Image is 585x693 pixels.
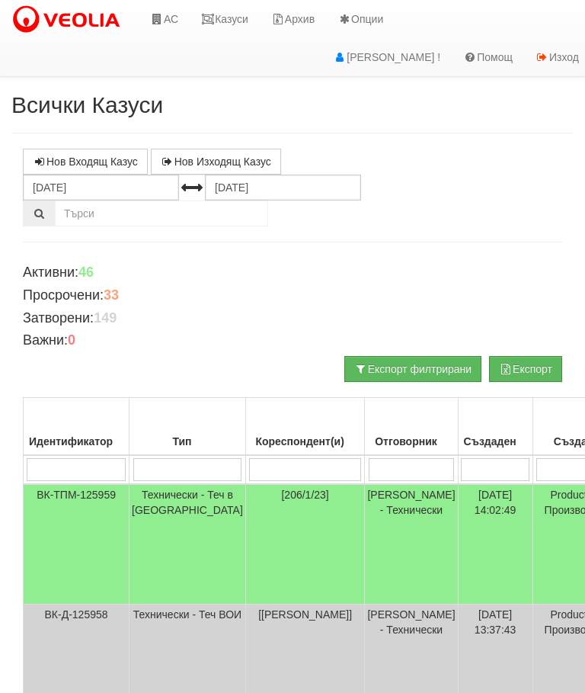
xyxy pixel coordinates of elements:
[365,484,458,605] td: [PERSON_NAME] - Технически
[129,484,246,605] td: Технически - Теч в [GEOGRAPHIC_DATA]
[94,310,117,326] b: 149
[452,38,524,76] a: Помощ
[458,484,532,605] td: [DATE] 14:02:49
[68,332,75,348] b: 0
[248,431,363,452] div: Кореспондент(и)
[78,265,94,280] b: 46
[344,356,481,382] button: Експорт филтрирани
[11,4,127,36] img: VeoliaLogo.png
[489,356,562,382] button: Експорт
[24,484,129,605] td: ВК-ТПМ-125959
[104,287,119,303] b: 33
[23,149,148,175] a: Нов Входящ Казус
[23,265,562,281] h4: Активни:
[55,201,268,226] input: Търсене по Идентификатор, Бл/Вх/Ап, Тип, Описание, Моб. Номер, Имейл, Файл, Коментар,
[365,398,458,456] th: Отговорник: No sort applied, activate to apply an ascending sort
[23,288,562,303] h4: Просрочени:
[129,398,246,456] th: Тип: No sort applied, activate to apply an ascending sort
[23,333,562,348] h4: Важни:
[367,431,455,452] div: Отговорник
[461,431,530,452] div: Създаден
[458,398,532,456] th: Създаден: No sort applied, activate to apply an ascending sort
[26,431,126,452] div: Идентификатор
[23,311,562,326] h4: Затворени:
[132,431,243,452] div: Тип
[11,92,574,117] h2: Всички Казуси
[258,608,352,621] span: [[PERSON_NAME]]
[321,38,452,76] a: [PERSON_NAME] !
[151,149,281,175] a: Нов Изходящ Казус
[281,489,328,501] span: [206/1/23]
[24,398,129,456] th: Идентификатор: No sort applied, activate to apply an ascending sort
[245,398,365,456] th: Кореспондент(и): No sort applied, activate to apply an ascending sort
